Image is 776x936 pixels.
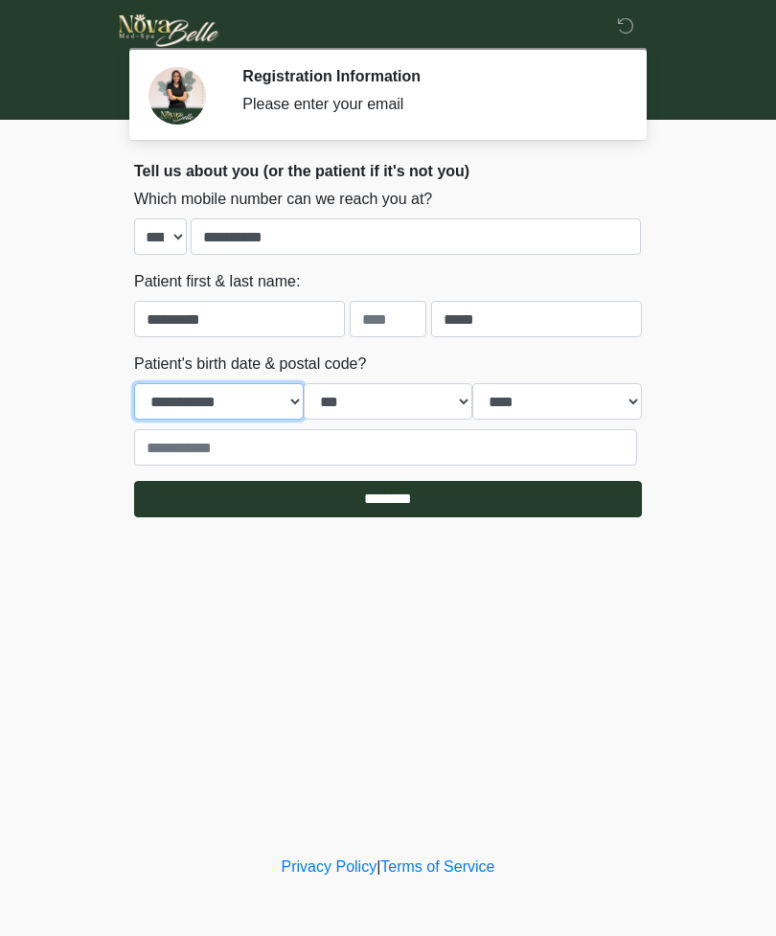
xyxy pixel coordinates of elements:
a: Privacy Policy [282,858,377,875]
img: Agent Avatar [148,67,206,125]
div: Please enter your email [242,93,613,116]
a: Terms of Service [380,858,494,875]
label: Patient first & last name: [134,270,300,293]
img: Novabelle medspa Logo [115,14,223,47]
h2: Registration Information [242,67,613,85]
label: Which mobile number can we reach you at? [134,188,432,211]
a: | [377,858,380,875]
label: Patient's birth date & postal code? [134,353,366,376]
h2: Tell us about you (or the patient if it's not you) [134,162,642,180]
